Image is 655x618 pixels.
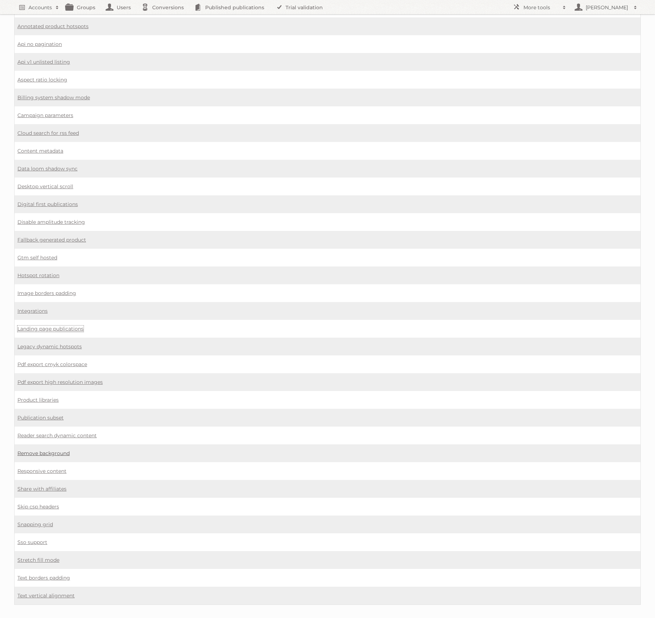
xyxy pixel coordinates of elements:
[28,4,52,11] h2: Accounts
[523,4,559,11] h2: More tools
[17,219,85,225] a: Disable amplitude tracking
[17,112,73,118] a: Campaign parameters
[17,468,66,474] a: Responsive content
[17,450,70,456] a: Remove background
[17,290,76,296] a: Image borders padding
[17,76,67,83] a: Aspect ratio locking
[17,521,53,528] a: Snapping grid
[17,148,63,154] a: Content metadata
[17,397,59,403] a: Product libraries
[17,361,87,368] a: Pdf export cmyk colorspace
[17,23,89,30] a: Annotated product hotspots
[17,557,59,563] a: Stretch fill mode
[17,308,48,314] a: Integrations
[17,486,66,492] a: Share with affiliates
[17,503,59,510] a: Skip csp headers
[17,94,90,101] a: Billing system shadow mode
[17,326,84,332] a: Landing page publications
[17,254,57,261] a: Gtm self hosted
[17,201,78,207] a: Digital first publications
[17,165,78,172] a: Data loom shadow sync
[17,432,97,439] a: Reader search dynamic content
[17,414,64,421] a: Publication subset
[17,272,59,279] a: Hotspot rotation
[17,592,75,599] a: Text vertical alignment
[17,59,70,65] a: Api v1 unlisted listing
[17,379,103,385] a: Pdf export high resolution images
[17,539,47,545] a: Sso support
[17,183,73,190] a: Desktop vertical scroll
[17,343,82,350] a: Legacy dynamic hotspots
[584,4,630,11] h2: [PERSON_NAME]
[17,130,79,136] a: Cloud search for rss feed
[17,41,62,47] a: Api no pagination
[17,575,70,581] a: Text borders padding
[17,237,86,243] a: Fallback generated product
